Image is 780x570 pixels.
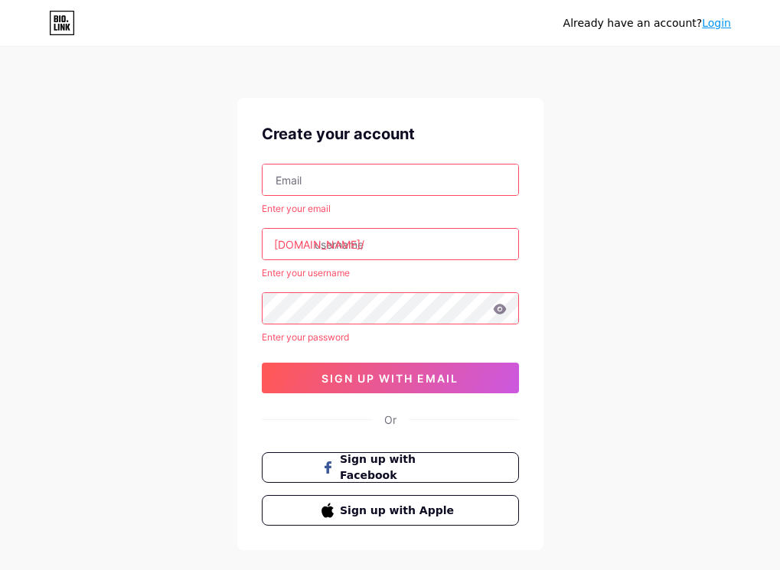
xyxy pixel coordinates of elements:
[702,17,731,29] a: Login
[340,451,459,484] span: Sign up with Facebook
[262,495,519,526] button: Sign up with Apple
[321,372,459,385] span: sign up with email
[263,164,518,195] input: Email
[340,503,459,519] span: Sign up with Apple
[262,331,519,344] div: Enter your password
[262,363,519,393] button: sign up with email
[263,229,518,259] input: username
[262,266,519,280] div: Enter your username
[563,15,731,31] div: Already have an account?
[274,236,364,252] div: [DOMAIN_NAME]/
[262,202,519,216] div: Enter your email
[262,452,519,483] button: Sign up with Facebook
[384,412,397,428] div: Or
[262,122,519,145] div: Create your account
